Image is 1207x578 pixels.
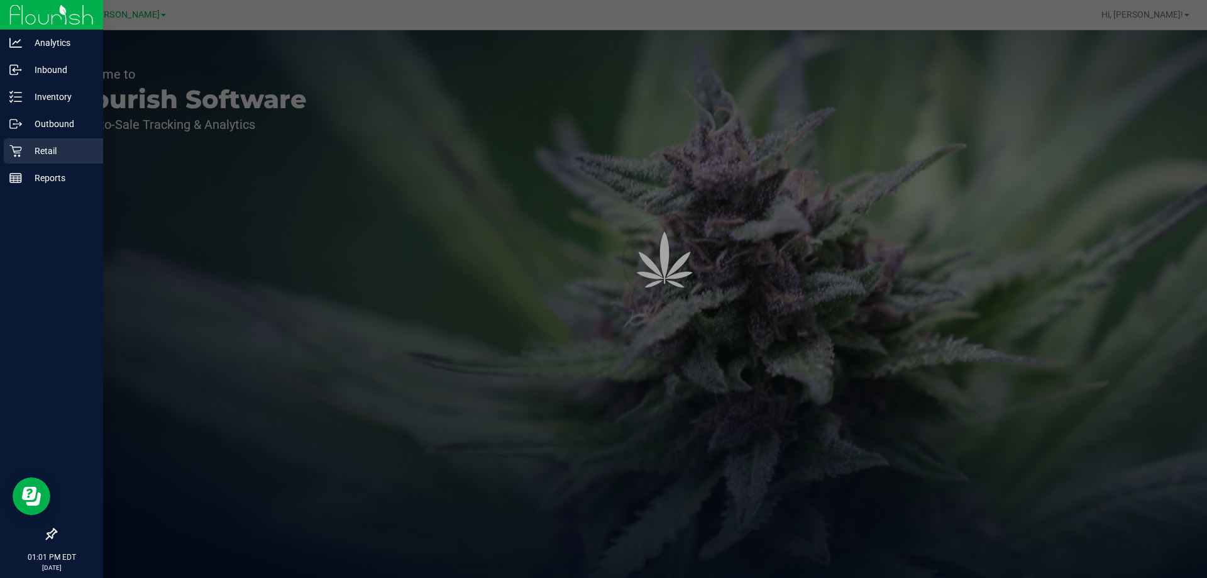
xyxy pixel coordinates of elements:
[22,89,97,104] p: Inventory
[13,477,50,515] iframe: Resource center
[22,143,97,158] p: Retail
[9,172,22,184] inline-svg: Reports
[9,64,22,76] inline-svg: Inbound
[9,118,22,130] inline-svg: Outbound
[22,170,97,186] p: Reports
[22,62,97,77] p: Inbound
[9,145,22,157] inline-svg: Retail
[9,91,22,103] inline-svg: Inventory
[9,36,22,49] inline-svg: Analytics
[6,563,97,572] p: [DATE]
[22,116,97,131] p: Outbound
[6,552,97,563] p: 01:01 PM EDT
[22,35,97,50] p: Analytics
